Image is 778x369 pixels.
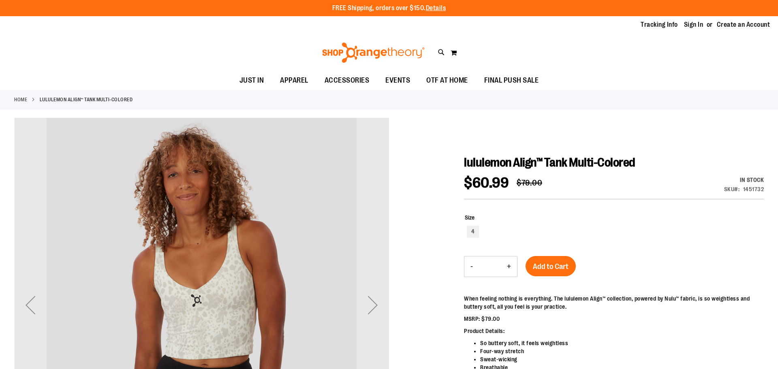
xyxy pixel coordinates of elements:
p: FREE Shipping, orders over $150. [332,4,446,13]
a: OTF AT HOME [418,71,476,90]
a: FINAL PUSH SALE [476,71,547,90]
a: Details [426,4,446,12]
span: lululemon Align™ Tank Multi-Colored [464,156,635,169]
a: Tracking Info [641,20,678,29]
p: MSRP: $79.00 [464,315,764,323]
a: APPAREL [272,71,316,90]
button: Add to Cart [526,256,576,276]
img: Shop Orangetheory [321,43,426,63]
span: EVENTS [385,71,410,90]
li: Four-way stretch [480,347,764,355]
li: So buttery soft, it feels weightless [480,339,764,347]
span: $60.99 [464,175,509,191]
span: JUST IN [239,71,264,90]
span: FINAL PUSH SALE [484,71,539,90]
p: When feeling nothing is everything. The lululemon Align™ collection, powered by Nulu™ fabric, is ... [464,294,764,311]
div: 1451732 [743,185,764,193]
strong: lululemon Align™ Tank Multi-Colored [40,96,133,103]
span: APPAREL [280,71,308,90]
div: In stock [724,176,764,184]
span: $79.00 [517,178,542,188]
div: Availability [724,176,764,184]
button: Increase product quantity [501,256,517,277]
span: OTF AT HOME [426,71,468,90]
span: ACCESSORIES [325,71,370,90]
button: Decrease product quantity [464,256,479,277]
input: Product quantity [479,257,501,276]
span: Add to Cart [533,262,569,271]
a: Create an Account [717,20,770,29]
strong: SKU [724,186,740,192]
a: JUST IN [231,71,272,90]
span: Size [465,214,474,221]
a: Sign In [684,20,703,29]
a: EVENTS [377,71,418,90]
a: Home [14,96,27,103]
p: Product Details: [464,327,764,335]
div: 4 [467,226,479,238]
li: Sweat-wicking [480,355,764,363]
a: ACCESSORIES [316,71,378,90]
